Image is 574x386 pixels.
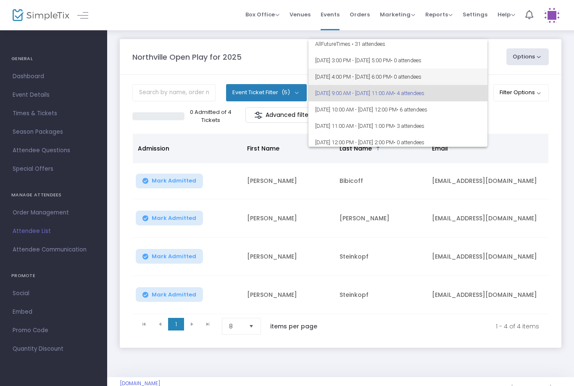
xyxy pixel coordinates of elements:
[397,106,427,113] span: • 6 attendees
[391,57,421,63] span: • 0 attendees
[391,74,421,80] span: • 0 attendees
[315,69,481,85] span: [DATE] 4:00 PM - [DATE] 6:00 PM
[394,90,424,96] span: • 4 attendees
[315,118,481,134] span: [DATE] 11:00 AM - [DATE] 1:00 PM
[394,139,424,145] span: • 0 attendees
[315,134,481,151] span: [DATE] 12:00 PM - [DATE] 2:00 PM
[315,52,481,69] span: [DATE] 3:00 PM - [DATE] 5:00 PM
[315,36,481,52] span: All Future Times • 31 attendees
[394,123,424,129] span: • 3 attendees
[315,101,481,118] span: [DATE] 10:00 AM - [DATE] 12:00 PM
[315,85,481,101] span: [DATE] 9:00 AM - [DATE] 11:00 AM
